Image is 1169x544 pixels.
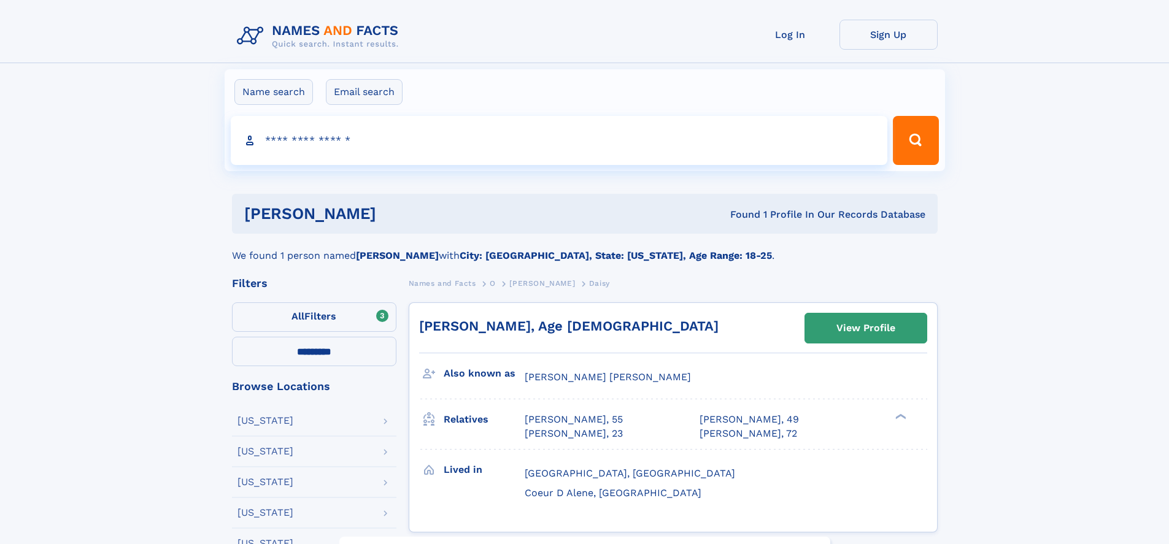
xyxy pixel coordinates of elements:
[525,371,691,383] span: [PERSON_NAME] [PERSON_NAME]
[589,279,610,288] span: Daisy
[237,508,293,518] div: [US_STATE]
[234,79,313,105] label: Name search
[419,318,719,334] a: [PERSON_NAME], Age [DEMOGRAPHIC_DATA]
[291,310,304,322] span: All
[700,413,799,426] a: [PERSON_NAME], 49
[326,79,403,105] label: Email search
[490,279,496,288] span: O
[839,20,938,50] a: Sign Up
[700,427,797,440] a: [PERSON_NAME], 72
[232,278,396,289] div: Filters
[231,116,888,165] input: search input
[444,363,525,384] h3: Also known as
[460,250,772,261] b: City: [GEOGRAPHIC_DATA], State: [US_STATE], Age Range: 18-25
[805,313,927,343] a: View Profile
[444,459,525,480] h3: Lived in
[232,234,938,263] div: We found 1 person named with .
[509,275,575,291] a: [PERSON_NAME]
[892,413,907,421] div: ❯
[444,409,525,430] h3: Relatives
[741,20,839,50] a: Log In
[244,206,554,221] h1: [PERSON_NAME]
[232,381,396,392] div: Browse Locations
[525,413,623,426] a: [PERSON_NAME], 55
[525,467,735,479] span: [GEOGRAPHIC_DATA], [GEOGRAPHIC_DATA]
[490,275,496,291] a: O
[509,279,575,288] span: [PERSON_NAME]
[232,20,409,53] img: Logo Names and Facts
[232,302,396,332] label: Filters
[553,208,925,221] div: Found 1 Profile In Our Records Database
[237,446,293,456] div: [US_STATE]
[409,275,476,291] a: Names and Facts
[836,314,895,342] div: View Profile
[356,250,439,261] b: [PERSON_NAME]
[893,116,938,165] button: Search Button
[525,427,623,440] a: [PERSON_NAME], 23
[237,477,293,487] div: [US_STATE]
[525,487,701,499] span: Coeur D Alene, [GEOGRAPHIC_DATA]
[237,416,293,426] div: [US_STATE]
